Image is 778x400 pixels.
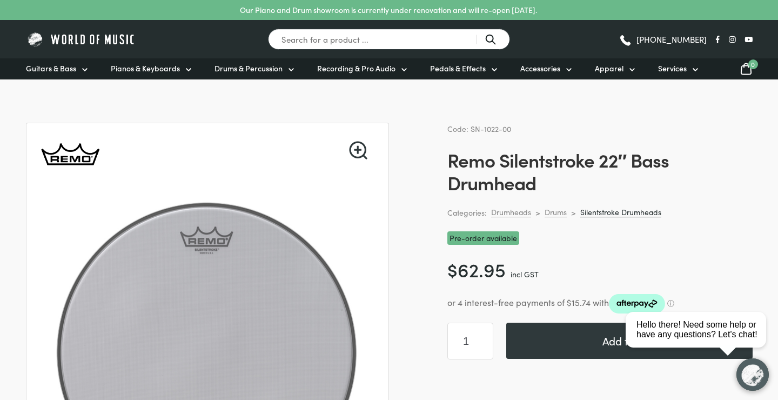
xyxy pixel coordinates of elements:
[26,31,137,48] img: World of Music
[447,148,753,194] h1: Remo Silentstroke 22″ Bass Drumhead
[621,281,778,400] iframe: Chat with our support team
[447,323,493,359] input: Product quantity
[447,231,519,245] span: Pre-order available
[506,323,753,359] button: Add to cart
[636,35,707,43] span: [PHONE_NUMBER]
[511,269,539,279] span: incl GST
[430,63,486,74] span: Pedals & Effects
[317,63,395,74] span: Recording & Pro Audio
[447,206,487,219] span: Categories:
[349,141,367,159] a: View full-screen image gallery
[447,256,458,282] span: $
[619,31,707,48] a: [PHONE_NUMBER]
[658,63,687,74] span: Services
[595,63,623,74] span: Apparel
[240,4,537,16] p: Our Piano and Drum showroom is currently under renovation and will re-open [DATE].
[748,59,758,69] span: 0
[39,123,101,185] img: Remo
[571,208,576,217] div: >
[491,207,531,217] a: Drumheads
[447,256,506,282] bdi: 62.95
[580,207,661,217] a: Silentstroke Drumheads
[268,29,510,50] input: Search for a product ...
[520,63,560,74] span: Accessories
[535,208,540,217] div: >
[447,123,511,134] span: Code: SN-1022-00
[26,63,76,74] span: Guitars & Bass
[214,63,283,74] span: Drums & Percussion
[545,207,567,217] a: Drums
[111,63,180,74] span: Pianos & Keyboards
